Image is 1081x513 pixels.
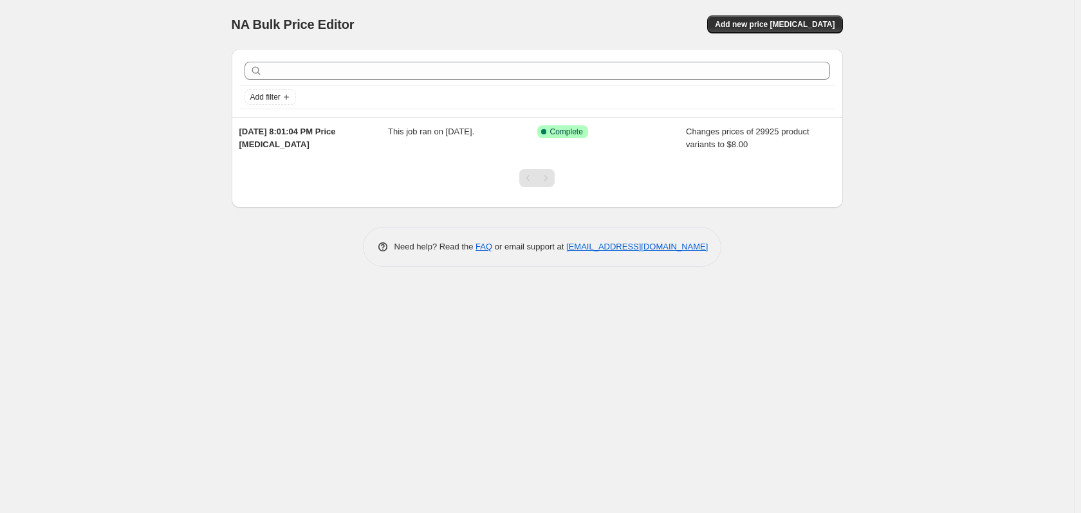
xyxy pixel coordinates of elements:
[707,15,842,33] button: Add new price [MEDICAL_DATA]
[715,19,835,30] span: Add new price [MEDICAL_DATA]
[686,127,809,149] span: Changes prices of 29925 product variants to $8.00
[245,89,296,105] button: Add filter
[250,92,281,102] span: Add filter
[388,127,474,136] span: This job ran on [DATE].
[476,242,492,251] a: FAQ
[492,242,566,251] span: or email support at
[519,169,555,187] nav: Pagination
[394,242,476,251] span: Need help? Read the
[566,242,708,251] a: [EMAIL_ADDRESS][DOMAIN_NAME]
[550,127,583,137] span: Complete
[232,17,355,32] span: NA Bulk Price Editor
[239,127,336,149] span: [DATE] 8:01:04 PM Price [MEDICAL_DATA]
